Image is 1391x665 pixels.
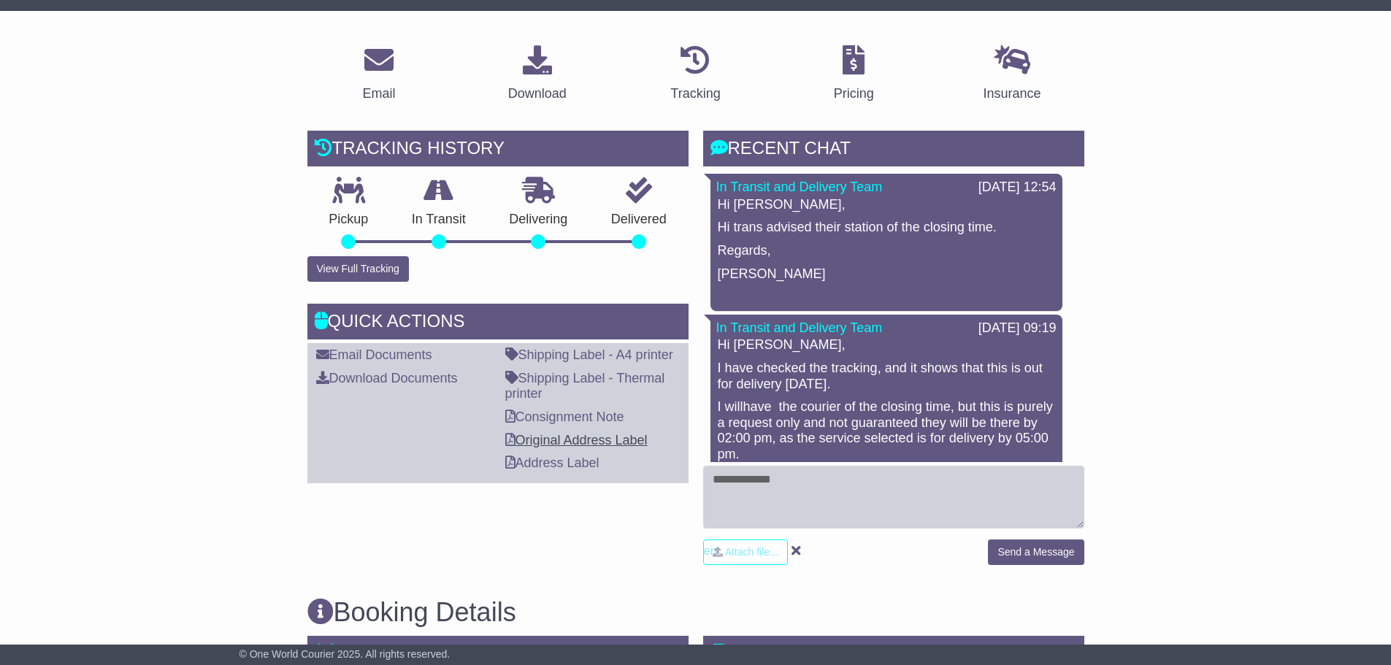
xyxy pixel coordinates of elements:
a: Shipping Label - Thermal printer [505,371,665,401]
div: Email [362,84,395,104]
a: Pricing [824,40,884,109]
p: [PERSON_NAME] [718,266,1055,282]
div: Quick Actions [307,304,689,343]
p: I willhave the courier of the closing time, but this is purely a request only and not guaranteed ... [718,399,1055,462]
h3: Booking Details [307,598,1084,627]
div: Insurance [984,84,1041,104]
a: Consignment Note [505,410,624,424]
a: In Transit and Delivery Team [716,180,883,194]
div: Tracking history [307,131,689,170]
a: Download Documents [316,371,458,385]
span: © One World Courier 2025. All rights reserved. [240,648,451,660]
a: Shipping Label - A4 printer [505,347,673,362]
p: Hi trans advised their station of the closing time. [718,220,1055,236]
p: Delivering [488,212,590,228]
a: Tracking [661,40,729,109]
button: Send a Message [988,539,1084,565]
a: Address Label [505,455,599,470]
a: Email Documents [316,347,432,362]
a: Original Address Label [505,433,648,447]
div: Pricing [834,84,874,104]
a: In Transit and Delivery Team [716,320,883,335]
p: Regards, [718,243,1055,259]
div: [DATE] 09:19 [978,320,1057,337]
p: Hi [PERSON_NAME], [718,337,1055,353]
a: Email [353,40,405,109]
button: View Full Tracking [307,256,409,282]
p: I have checked the tracking, and it shows that this is out for delivery [DATE]. [718,361,1055,392]
div: RECENT CHAT [703,131,1084,170]
a: Insurance [974,40,1051,109]
div: Download [508,84,567,104]
div: Tracking [670,84,720,104]
p: Pickup [307,212,391,228]
p: Hi [PERSON_NAME], [718,197,1055,213]
p: In Transit [390,212,488,228]
p: Delivered [589,212,689,228]
div: [DATE] 12:54 [978,180,1057,196]
a: Download [499,40,576,109]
